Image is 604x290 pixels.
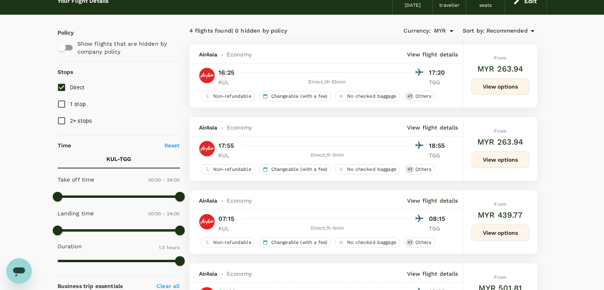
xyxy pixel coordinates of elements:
span: Others [412,93,434,100]
h6: MYR 263.94 [477,62,523,75]
p: 17:20 [429,68,449,77]
span: Sort by : [463,27,484,35]
span: 1 stop [70,101,86,107]
span: + 1 [406,239,414,246]
p: Duration [58,242,82,250]
div: No checked baggage [335,237,400,247]
h6: MYR 263.94 [477,135,523,148]
span: From [494,275,506,280]
div: [DATE] [405,2,421,10]
span: - [218,197,227,205]
p: View flight details [407,50,458,58]
span: Non-refundable [210,166,255,173]
span: 1.0 hours [159,245,179,250]
img: AK [199,141,215,157]
button: View options [471,151,529,168]
span: Currency : [403,27,430,35]
p: 18:55 [429,141,449,151]
p: KUL [218,224,238,232]
p: Landing time [58,209,94,217]
span: No checked baggage [344,93,399,100]
p: View flight details [407,124,458,131]
p: View flight details [407,197,458,205]
span: + 1 [406,93,414,100]
button: Open [446,25,457,37]
p: Time [58,141,71,149]
span: Economy [227,50,252,58]
div: traveller [439,2,459,10]
span: Changeable (with a fee) [268,239,330,246]
span: 00:00 - 24:00 [148,211,180,217]
span: Economy [227,270,252,278]
span: AirAsia [199,197,218,205]
span: Economy [227,197,252,205]
img: AK [199,214,215,230]
span: AirAsia [199,124,218,131]
span: Changeable (with a fee) [268,93,330,100]
p: Take off time [58,176,95,184]
h6: MYR 439.77 [478,209,523,221]
p: 16:25 [218,68,235,77]
strong: Business trip essentials [58,283,123,289]
span: Others [412,239,434,246]
button: View options [471,78,529,95]
p: Clear all [156,282,179,290]
span: Recommended [486,27,528,35]
div: Changeable (with a fee) [259,91,331,101]
strong: Stops [58,69,73,75]
span: Others [412,166,434,173]
span: Direct [70,84,85,91]
iframe: Button to launch messaging window [6,258,32,284]
div: +1Others [404,237,435,247]
div: seats [479,2,492,10]
span: AirAsia [199,270,218,278]
div: Direct , 1h 0min [243,224,411,232]
p: KUL - TGG [106,155,131,163]
span: 2+ stops [70,118,92,124]
button: View options [471,224,529,241]
div: Non-refundable [201,237,255,247]
p: 08:15 [429,214,449,224]
div: Direct , 1h 0min [243,151,411,159]
span: 00:00 - 24:00 [148,177,180,183]
span: Changeable (with a fee) [268,166,330,173]
p: TGG [429,151,449,159]
span: - [218,270,227,278]
img: AK [199,68,215,83]
span: - [218,50,227,58]
span: From [494,201,506,207]
span: No checked baggage [344,239,399,246]
p: Reset [164,141,180,149]
div: 4 flights found | 0 hidden by policy [189,27,363,35]
p: Show flights that are hidden by company policy [77,40,174,56]
span: AirAsia [199,50,218,58]
p: View flight details [407,270,458,278]
span: Economy [227,124,252,131]
div: +1Others [404,164,435,174]
p: KUL [218,151,238,159]
div: No checked baggage [335,164,400,174]
span: From [494,55,506,61]
div: Direct , 0h 55min [243,78,411,86]
div: Non-refundable [201,91,255,101]
div: +1Others [404,91,435,101]
span: No checked baggage [344,166,399,173]
p: Policy [58,29,65,37]
p: 07:15 [218,214,235,224]
span: + 1 [406,166,414,173]
span: From [494,128,506,134]
p: 17:55 [218,141,234,151]
p: TGG [429,224,449,232]
span: Non-refundable [210,239,255,246]
div: Non-refundable [201,164,255,174]
div: No checked baggage [335,91,400,101]
span: - [218,124,227,131]
p: TGG [429,78,449,86]
div: Changeable (with a fee) [259,164,331,174]
p: KUL [218,78,238,86]
div: Changeable (with a fee) [259,237,331,247]
span: Non-refundable [210,93,255,100]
